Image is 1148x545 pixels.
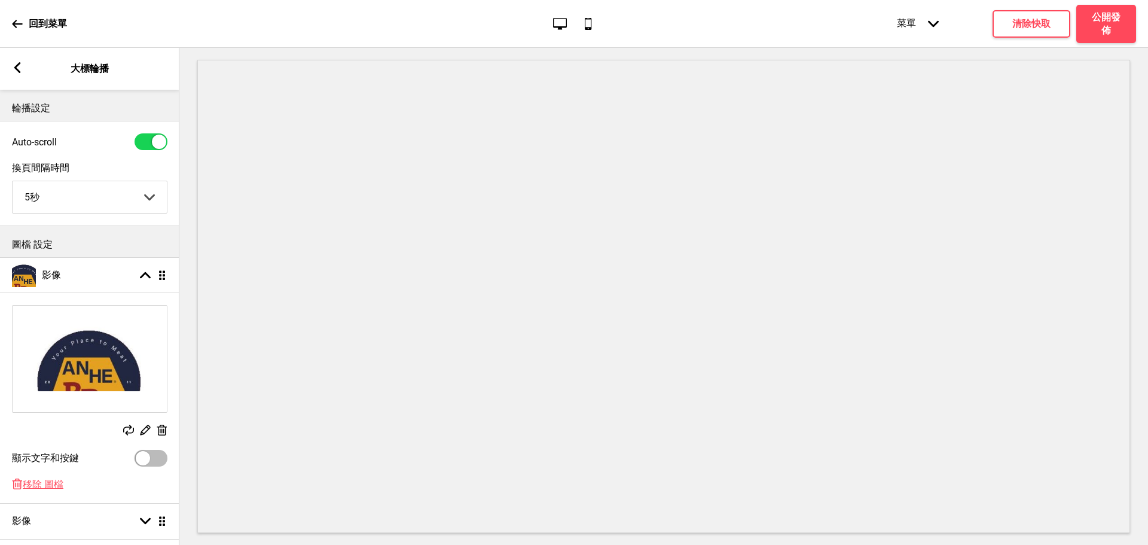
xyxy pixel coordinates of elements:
[1012,17,1051,31] h4: 清除快取
[23,479,63,491] span: 移除 圖檔
[13,306,167,412] img: Image
[1088,11,1124,37] h4: 公開發佈
[12,102,167,115] p: 輪播設定
[42,269,61,282] h4: 影像
[12,238,167,251] p: 圖檔 設定
[12,136,57,148] label: Auto-scroll
[885,5,951,42] div: 菜單
[1076,5,1136,43] button: 公開發佈
[29,17,67,31] p: 回到菜單
[993,10,1070,38] button: 清除快取
[71,62,109,75] p: 大標輪播
[12,8,67,40] a: 回到菜單
[12,162,167,175] label: 換頁間隔時間
[12,514,31,528] h4: 影像
[12,452,79,465] label: 顯示文字和按鍵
